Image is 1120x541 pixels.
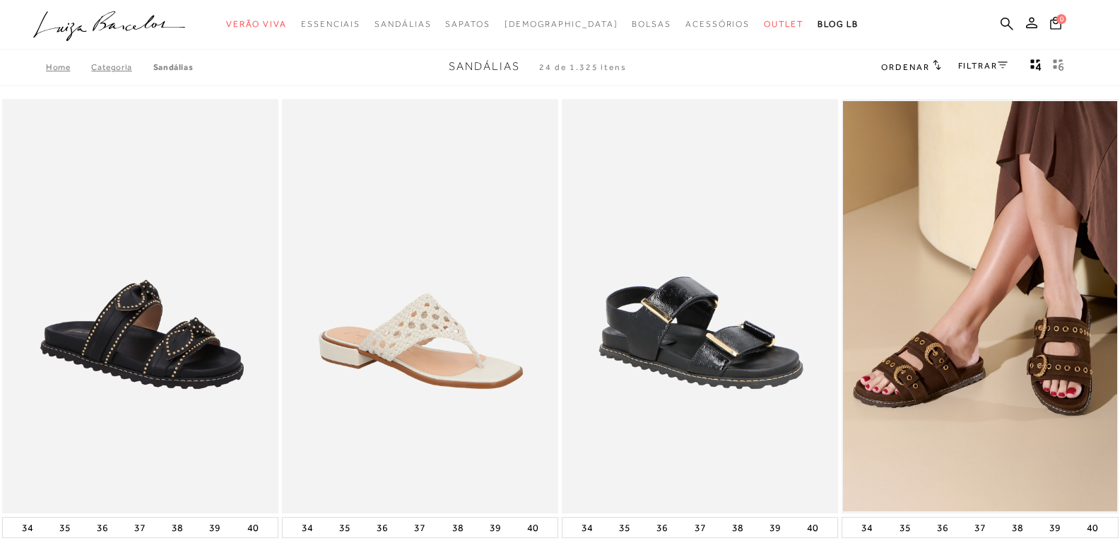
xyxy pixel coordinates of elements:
span: Ordenar [881,62,929,72]
a: Sandálias [153,62,193,72]
button: 35 [615,518,635,537]
span: Acessórios [685,19,750,29]
button: 34 [577,518,597,537]
button: 38 [1008,518,1027,537]
button: 38 [167,518,187,537]
a: categoryNavScreenReaderText [685,11,750,37]
img: SANDÁLIA RASTEIRA EM COURO OFF WHITE COM TIRAS TRAMADAS [283,101,557,512]
button: gridText6Desc [1049,58,1068,76]
span: 24 de 1.325 itens [539,62,627,72]
button: 35 [895,518,915,537]
button: 38 [448,518,468,537]
a: BLOG LB [818,11,859,37]
a: PAPETE EM COURO PRETO COM LAÇOS E TACHAS PAPETE EM COURO PRETO COM LAÇOS E TACHAS [4,101,277,512]
span: Verão Viva [226,19,287,29]
button: 34 [857,518,877,537]
a: categoryNavScreenReaderText [301,11,360,37]
a: Categoria [91,62,153,72]
button: 39 [1045,518,1065,537]
button: 37 [130,518,150,537]
a: PAPETE EM CAMURÇA CAFÉ COM FIVELAS METÁLICAS PAPETE EM CAMURÇA CAFÉ COM FIVELAS METÁLICAS [843,101,1116,512]
button: Mostrar 4 produtos por linha [1026,58,1046,76]
a: categoryNavScreenReaderText [226,11,287,37]
img: PAPETE EM COURO VERNIZ PRETO COM SOLADO TRATORADO [563,101,837,512]
button: 36 [93,518,112,537]
button: 37 [970,518,990,537]
span: Sandálias [449,60,520,73]
a: noSubCategoriesText [505,11,618,37]
button: 34 [18,518,37,537]
button: 39 [485,518,505,537]
a: categoryNavScreenReaderText [445,11,490,37]
a: SANDÁLIA RASTEIRA EM COURO OFF WHITE COM TIRAS TRAMADAS SANDÁLIA RASTEIRA EM COURO OFF WHITE COM ... [283,101,557,512]
button: 36 [372,518,392,537]
span: BLOG LB [818,19,859,29]
a: categoryNavScreenReaderText [764,11,803,37]
button: 38 [728,518,748,537]
a: categoryNavScreenReaderText [632,11,671,37]
button: 40 [803,518,823,537]
span: Bolsas [632,19,671,29]
a: PAPETE EM COURO VERNIZ PRETO COM SOLADO TRATORADO PAPETE EM COURO VERNIZ PRETO COM SOLADO TRATORADO [563,101,837,512]
button: 40 [523,518,543,537]
button: 39 [765,518,785,537]
a: Home [46,62,91,72]
button: 36 [933,518,953,537]
button: 35 [335,518,355,537]
img: PAPETE EM COURO PRETO COM LAÇOS E TACHAS [4,101,277,512]
span: Sandálias [375,19,431,29]
button: 39 [205,518,225,537]
span: Essenciais [301,19,360,29]
button: 35 [55,518,75,537]
span: Sapatos [445,19,490,29]
a: FILTRAR [958,61,1008,71]
button: 37 [690,518,710,537]
button: 36 [652,518,672,537]
button: 37 [410,518,430,537]
button: 0 [1046,16,1066,35]
button: 34 [297,518,317,537]
span: 0 [1056,14,1066,24]
img: PAPETE EM CAMURÇA CAFÉ COM FIVELAS METÁLICAS [843,101,1116,512]
span: Outlet [764,19,803,29]
button: 40 [1083,518,1102,537]
a: categoryNavScreenReaderText [375,11,431,37]
span: [DEMOGRAPHIC_DATA] [505,19,618,29]
button: 40 [243,518,263,537]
